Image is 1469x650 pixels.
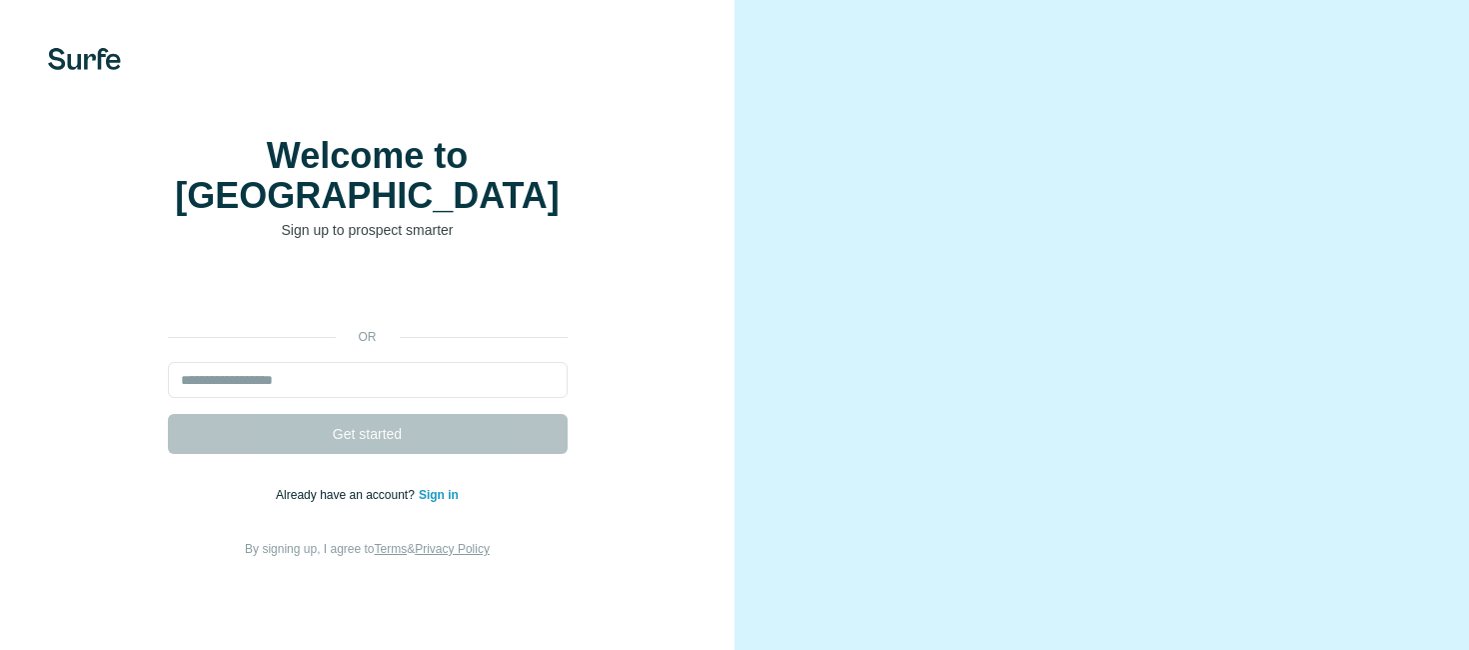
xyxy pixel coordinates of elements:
span: By signing up, I agree to & [245,542,490,556]
p: Sign up to prospect smarter [168,220,568,240]
div: Inloggen met Google. Wordt geopend in een nieuw tabblad [168,270,568,314]
a: Terms [375,542,408,556]
a: Sign in [419,488,459,502]
span: Already have an account? [276,488,419,502]
p: or [336,328,400,346]
iframe: Knop Inloggen met Google [158,270,578,314]
a: Privacy Policy [415,542,490,556]
h1: Welcome to [GEOGRAPHIC_DATA] [168,136,568,216]
iframe: Dialoogvenster Inloggen met Google [1058,20,1449,322]
img: Surfe's logo [48,48,121,70]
